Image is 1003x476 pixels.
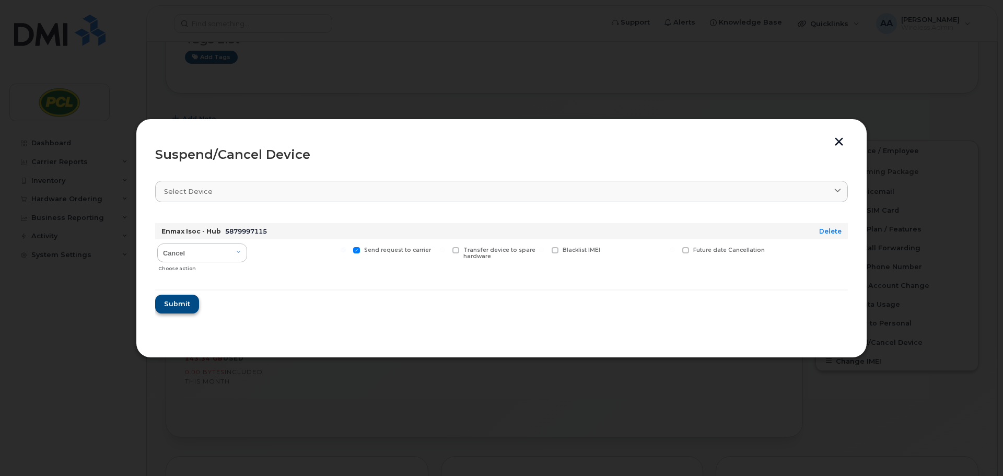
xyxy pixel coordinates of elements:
input: Transfer device to spare hardware [440,247,445,252]
span: Send request to carrier [364,247,431,253]
div: Suspend/Cancel Device [155,148,848,161]
input: Blacklist IMEI [539,247,544,252]
span: Future date Cancellation [693,247,765,253]
span: Transfer device to spare hardware [463,247,535,260]
div: Choose action [158,260,247,273]
span: Blacklist IMEI [563,247,600,253]
a: Select device [155,181,848,202]
span: 5879997115 [225,227,267,235]
input: Send request to carrier [341,247,346,252]
span: Select device [164,187,213,196]
strong: Enmax Isoc - Hub [161,227,221,235]
a: Delete [819,227,842,235]
input: Future date Cancellation [670,247,675,252]
span: Submit [164,299,190,309]
button: Submit [155,295,199,314]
